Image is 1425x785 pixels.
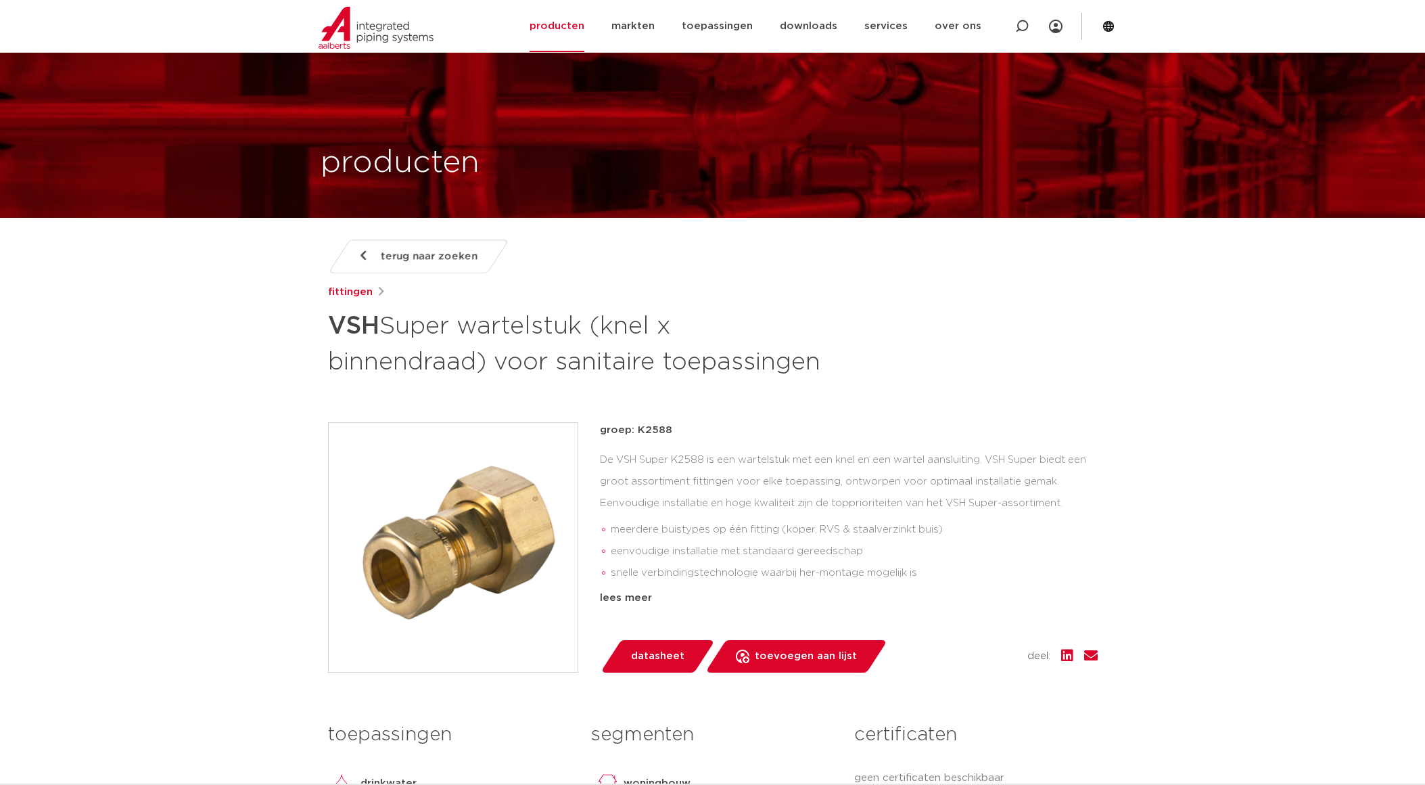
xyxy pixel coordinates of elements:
a: datasheet [600,640,715,673]
span: terug naar zoeken [381,246,477,267]
h3: toepassingen [328,721,571,748]
div: lees meer [600,590,1098,606]
li: meerdere buistypes op één fitting (koper, RVS & staalverzinkt buis) [611,519,1098,541]
h3: segmenten [591,721,834,748]
h3: certificaten [854,721,1097,748]
h1: producten [321,141,480,185]
a: terug naar zoeken [327,240,509,273]
h1: Super wartelstuk (knel x binnendraad) voor sanitaire toepassingen [328,306,836,379]
span: datasheet [631,646,684,667]
li: eenvoudige installatie met standaard gereedschap [611,541,1098,562]
a: fittingen [328,284,373,300]
p: groep: K2588 [600,422,1098,439]
span: toevoegen aan lijst [755,646,857,667]
strong: VSH [328,314,379,338]
span: deel: [1027,648,1050,665]
img: Product Image for VSH Super wartelstuk (knel x binnendraad) voor sanitaire toepassingen [329,423,578,672]
div: De VSH Super K2588 is een wartelstuk met een knel en een wartel aansluiting. VSH Super biedt een ... [600,449,1098,585]
div: my IPS [1049,12,1062,41]
li: snelle verbindingstechnologie waarbij her-montage mogelijk is [611,562,1098,584]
